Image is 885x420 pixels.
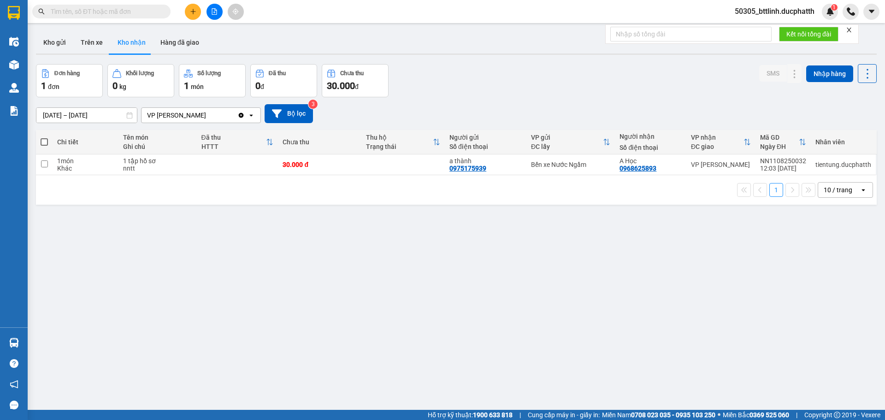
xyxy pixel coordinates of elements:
button: Đơn hàng1đơn [36,64,103,97]
img: phone-icon [847,7,855,16]
div: Khối lượng [126,70,154,77]
div: 0975175939 [449,165,486,172]
img: warehouse-icon [9,37,19,47]
div: Chi tiết [57,138,114,146]
span: 1 [184,80,189,91]
th: Toggle SortBy [686,130,755,154]
div: Số lượng [197,70,221,77]
button: plus [185,4,201,20]
button: Đã thu0đ [250,64,317,97]
img: solution-icon [9,106,19,116]
div: nntt [123,165,192,172]
th: Toggle SortBy [526,130,615,154]
span: Kết nối tổng đài [786,29,831,39]
span: Hỗ trợ kỹ thuật: [428,410,513,420]
button: caret-down [863,4,879,20]
div: 1 tập hồ sơ [123,157,192,165]
span: Cung cấp máy in - giấy in: [528,410,600,420]
th: Toggle SortBy [755,130,811,154]
div: Người gửi [449,134,522,141]
span: đơn [48,83,59,90]
div: 1 món [57,157,114,165]
img: icon-new-feature [826,7,834,16]
svg: open [860,186,867,194]
svg: open [248,112,255,119]
div: HTTT [201,143,266,150]
img: logo-vxr [8,6,20,20]
div: Nhân viên [815,138,871,146]
span: đ [260,83,264,90]
span: 1 [832,4,836,11]
input: Nhập số tổng đài [610,27,772,41]
div: 12:03 [DATE] [760,165,806,172]
div: VP gửi [531,134,603,141]
div: Chưa thu [283,138,357,146]
span: món [191,83,204,90]
span: Miền Nam [602,410,715,420]
span: aim [232,8,239,15]
span: | [796,410,797,420]
svg: Clear value [237,112,245,119]
button: Bộ lọc [265,104,313,123]
div: Số điện thoại [619,144,682,151]
span: caret-down [867,7,876,16]
div: 30.000 đ [283,161,357,168]
div: Khác [57,165,114,172]
div: 10 / trang [824,185,852,195]
img: warehouse-icon [9,83,19,93]
div: Chưa thu [340,70,364,77]
div: Bến xe Nước Ngầm [531,161,610,168]
div: Người nhận [619,133,682,140]
span: 0 [112,80,118,91]
div: NN1108250032 [760,157,806,165]
div: VP [PERSON_NAME] [147,111,206,120]
span: 1 [41,80,46,91]
div: VP nhận [691,134,743,141]
span: copyright [834,412,840,418]
div: A Học [619,157,682,165]
button: Kho gửi [36,31,73,53]
span: question-circle [10,359,18,368]
div: ĐC lấy [531,143,603,150]
span: kg [119,83,126,90]
div: Ghi chú [123,143,192,150]
span: message [10,401,18,409]
span: | [519,410,521,420]
button: Kho nhận [110,31,153,53]
span: search [38,8,45,15]
th: Toggle SortBy [361,130,445,154]
div: Ngày ĐH [760,143,799,150]
sup: 1 [831,4,838,11]
span: file-add [211,8,218,15]
sup: 3 [308,100,318,109]
strong: 0708 023 035 - 0935 103 250 [631,411,715,419]
span: ⚪️ [718,413,720,417]
span: 30.000 [327,80,355,91]
button: Trên xe [73,31,110,53]
img: warehouse-icon [9,338,19,348]
span: plus [190,8,196,15]
button: Nhập hàng [806,65,853,82]
th: Toggle SortBy [197,130,278,154]
button: Chưa thu30.000đ [322,64,389,97]
button: Kết nối tổng đài [779,27,838,41]
strong: 1900 633 818 [473,411,513,419]
span: 50305_bttlinh.ducphatth [727,6,822,17]
button: Khối lượng0kg [107,64,174,97]
span: Miền Bắc [723,410,789,420]
div: Trạng thái [366,143,433,150]
input: Tìm tên, số ĐT hoặc mã đơn [51,6,159,17]
div: Số điện thoại [449,143,522,150]
div: tientung.ducphatth [815,161,871,168]
button: 1 [769,183,783,197]
span: 0 [255,80,260,91]
button: Hàng đã giao [153,31,206,53]
div: Thu hộ [366,134,433,141]
div: Đã thu [201,134,266,141]
div: Tên món [123,134,192,141]
div: Mã GD [760,134,799,141]
button: Số lượng1món [179,64,246,97]
span: notification [10,380,18,389]
strong: 0369 525 060 [749,411,789,419]
span: đ [355,83,359,90]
